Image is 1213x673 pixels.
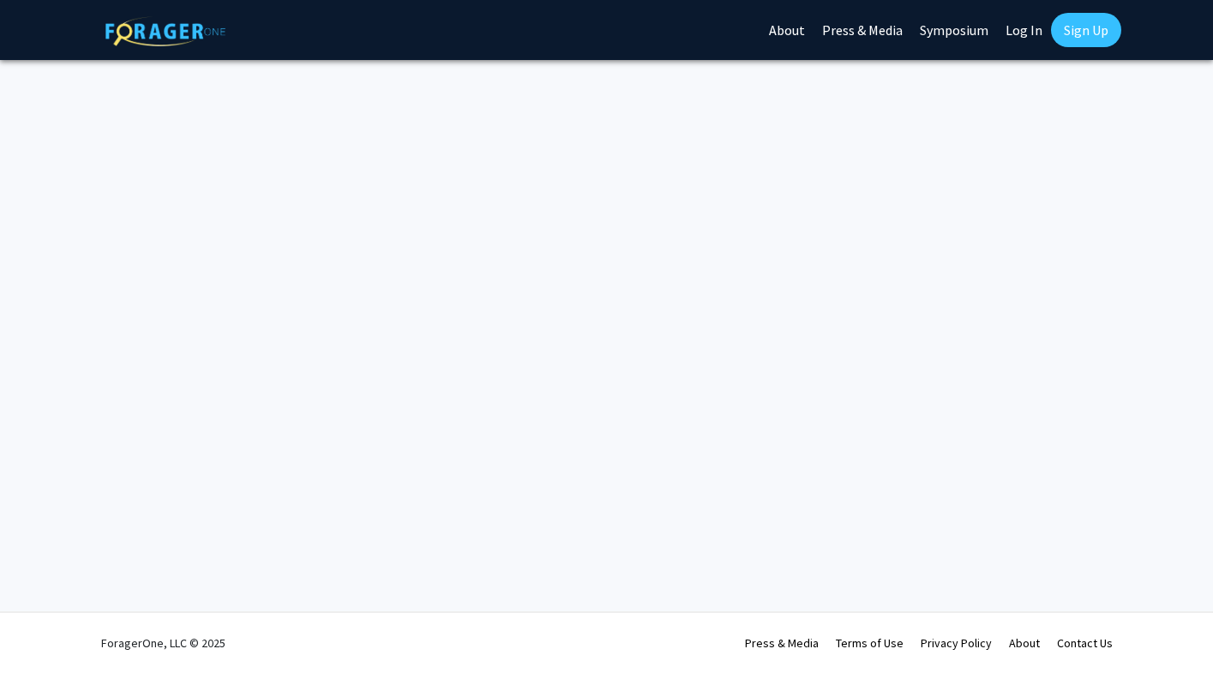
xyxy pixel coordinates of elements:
a: Contact Us [1057,635,1113,651]
a: Sign Up [1051,13,1121,47]
a: Terms of Use [836,635,904,651]
div: ForagerOne, LLC © 2025 [101,613,225,673]
a: Privacy Policy [921,635,992,651]
a: Press & Media [745,635,819,651]
img: ForagerOne Logo [105,16,225,46]
a: About [1009,635,1040,651]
